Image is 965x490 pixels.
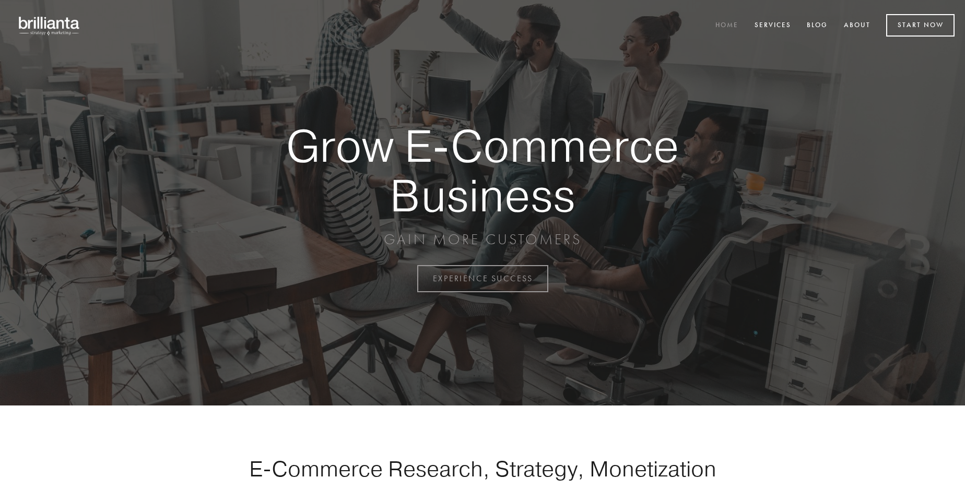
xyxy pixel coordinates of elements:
a: Start Now [886,14,955,37]
a: About [837,17,877,34]
a: Blog [800,17,834,34]
p: GAIN MORE CUSTOMERS [250,230,715,249]
a: Home [709,17,745,34]
h1: E-Commerce Research, Strategy, Monetization [216,456,749,482]
img: brillianta - research, strategy, marketing [10,10,89,41]
strong: Grow E-Commerce Business [250,121,715,220]
a: Services [748,17,798,34]
a: EXPERIENCE SUCCESS [417,265,548,292]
